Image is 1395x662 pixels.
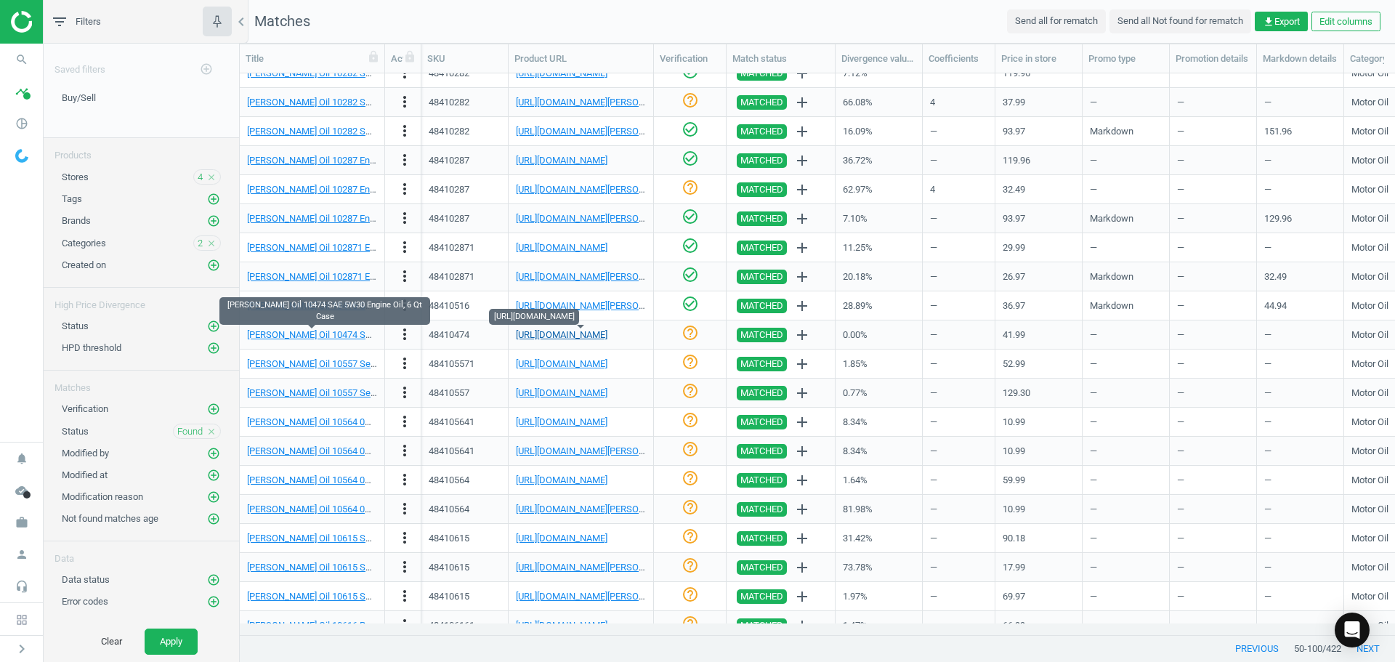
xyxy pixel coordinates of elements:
[790,265,814,289] button: add
[429,212,469,225] div: 48410287
[790,323,814,347] button: add
[207,342,220,355] i: add_circle_outline
[247,475,536,485] a: [PERSON_NAME] Oil 10564 0W-20 Synthetic Motor Oil, Dexos, 6 Quarts
[247,504,536,514] a: [PERSON_NAME] Oil 10564 0W-20 Synthetic Motor Oil, Dexos, 6 Quarts
[1263,15,1300,28] span: Export
[843,264,915,289] div: 20.18%
[8,78,36,105] i: timeline
[843,206,915,231] div: 7.10%
[514,52,647,65] div: Product URL
[207,193,220,206] i: add_circle_outline
[62,259,106,270] span: Created on
[8,110,36,137] i: pie_chart_outlined
[930,183,935,196] div: 4
[206,172,217,182] i: close
[793,472,811,489] i: add
[516,475,607,485] a: [URL][DOMAIN_NAME]
[396,326,413,344] button: more_vert
[843,293,915,318] div: 28.89%
[1090,264,1162,289] div: Markdown
[1264,322,1336,347] div: —
[396,93,413,110] i: more_vert
[682,237,699,254] i: check_circle_outline
[1351,154,1388,167] div: Motor Oil
[793,617,811,634] i: add
[516,533,607,544] a: [URL][DOMAIN_NAME]
[930,235,987,260] div: —
[429,299,469,312] div: 48410516
[929,52,989,65] div: Coefficients
[247,445,531,456] a: [PERSON_NAME] Oil 10564 0W-20 Synthetic Motor Oil, Dexos, 1 Quart
[1003,148,1075,173] div: 119.96
[207,573,220,586] i: add_circle_outline
[790,613,814,638] button: add
[843,118,915,144] div: 16.09%
[1090,60,1162,86] div: —
[930,60,987,86] div: —
[396,238,413,257] button: more_vert
[793,530,811,547] i: add
[396,471,413,488] i: more_vert
[1351,183,1388,196] div: Motor Oil
[396,529,413,546] i: more_vert
[198,237,203,250] span: 2
[396,151,413,170] button: more_vert
[247,155,542,166] a: [PERSON_NAME] Oil 10287 Engine Oils, 15W40 CK- 4 Diesel Oil, 4 Gallon
[44,44,239,84] div: Saved filters
[396,587,413,606] button: more_vert
[246,52,379,65] div: Title
[247,184,542,195] a: [PERSON_NAME] Oil 10287 Engine Oils, 15W40 CK- 4 Diesel Oil, 4 Gallon
[62,320,89,331] span: Status
[206,341,221,355] button: add_circle_outline
[793,123,811,140] i: add
[660,52,720,65] div: Verification
[429,241,474,254] div: 484102871
[790,584,814,609] button: add
[1003,118,1075,144] div: 93.97
[206,319,221,334] button: add_circle_outline
[396,355,413,374] button: more_vert
[732,52,829,65] div: Match status
[790,381,814,405] button: add
[790,61,814,86] button: add
[1264,148,1336,173] div: —
[427,52,502,65] div: SKU
[682,121,699,138] i: check_circle_outline
[793,326,811,344] i: add
[1255,12,1308,32] button: get_appExport
[1264,235,1336,260] div: —
[516,358,607,369] a: [URL][DOMAIN_NAME]
[930,293,987,318] div: —
[790,352,814,376] button: add
[1177,118,1249,144] div: —
[396,180,413,198] i: more_vert
[1263,16,1274,28] i: get_app
[843,235,915,260] div: 11.25%
[396,471,413,490] button: more_vert
[790,148,814,173] button: add
[1177,89,1249,115] div: —
[1090,177,1162,202] div: —
[396,267,413,285] i: more_vert
[1090,293,1162,318] div: Markdown
[516,620,607,631] a: [URL][DOMAIN_NAME]
[254,12,310,30] span: Matches
[1264,177,1336,202] div: —
[396,93,413,112] button: more_vert
[740,241,783,255] span: MATCHED
[1351,299,1388,312] div: Motor Oil
[516,213,677,224] a: [URL][DOMAIN_NAME][PERSON_NAME]
[682,92,699,109] i: help_outline
[1088,52,1163,65] div: Promo type
[843,177,915,202] div: 62.97%
[396,558,413,576] i: more_vert
[206,446,221,461] button: add_circle_outline
[682,179,699,196] i: help_outline
[247,387,575,398] a: [PERSON_NAME] Oil 10557 Semi-Synthetic TC-W3 2-Cycle Land/Sea Oil, Case/4
[4,639,40,658] button: chevron_right
[8,573,36,600] i: headset_mic
[516,271,677,282] a: [URL][DOMAIN_NAME][PERSON_NAME]
[396,616,413,635] button: more_vert
[843,89,915,115] div: 66.08%
[1351,125,1388,138] div: Motor Oil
